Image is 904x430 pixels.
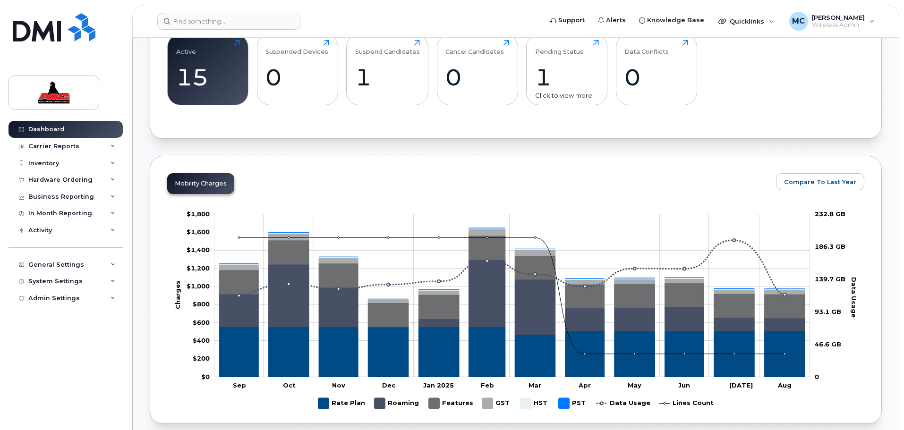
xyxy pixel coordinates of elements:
div: Suspended Devices [265,40,328,55]
tspan: $1,400 [187,246,210,253]
div: 1 [535,63,599,91]
g: $0 [193,354,210,362]
tspan: May [628,381,641,389]
div: Quicklinks [712,12,781,31]
div: 1 [355,63,420,91]
button: Compare To Last Year [776,173,864,190]
span: Wireless Admin [812,21,865,29]
div: Active [176,40,196,55]
tspan: Sep [233,381,246,389]
span: MC [792,16,805,27]
g: Lines Count [659,394,714,413]
tspan: Data Usage [850,277,858,318]
a: Knowledge Base [632,11,711,30]
tspan: 0 [815,373,819,380]
div: Cancel Candidates [445,40,504,55]
g: Features [219,236,805,327]
tspan: Dec [382,381,396,389]
div: Pending Status [535,40,583,55]
g: $0 [193,337,210,344]
div: 0 [624,63,688,91]
g: $0 [187,246,210,253]
tspan: $1,800 [187,210,210,218]
g: $0 [187,228,210,236]
span: Support [558,16,585,25]
tspan: $400 [193,337,210,344]
tspan: $1,000 [187,282,210,290]
g: $0 [187,282,210,290]
g: GST [482,394,511,413]
tspan: 46.6 GB [815,340,841,348]
tspan: 232.8 GB [815,210,845,218]
tspan: Mar [529,381,541,389]
span: Quicklinks [730,17,764,25]
g: $0 [193,300,210,308]
tspan: $0 [201,373,210,380]
a: Suspended Devices0 [265,40,329,100]
a: Support [544,11,591,30]
a: Cancel Candidates0 [445,40,509,100]
g: Roaming [219,260,805,334]
a: Active15 [176,40,240,100]
div: 15 [176,63,240,91]
div: 0 [445,63,509,91]
span: [PERSON_NAME] [812,14,865,21]
g: Legend [318,394,714,413]
tspan: Jan 2025 [423,381,454,389]
a: Suspend Candidates1 [355,40,420,100]
a: Alerts [591,11,632,30]
g: HST [520,394,549,413]
div: Suspend Candidates [355,40,420,55]
g: Rate Plan [318,394,365,413]
a: Data Conflicts0 [624,40,688,100]
tspan: Oct [283,381,296,389]
tspan: Apr [578,381,591,389]
tspan: 186.3 GB [815,243,845,250]
a: Pending Status1Click to view more [535,40,599,100]
tspan: Feb [481,381,494,389]
tspan: [DATE] [729,381,753,389]
g: Data Usage [597,394,650,413]
g: Features [429,394,473,413]
span: Knowledge Base [647,16,704,25]
tspan: Aug [777,381,792,389]
g: $0 [187,210,210,218]
span: Compare To Last Year [784,177,856,186]
g: GST [219,229,805,303]
div: Click to view more [535,91,599,100]
tspan: $1,200 [187,264,210,272]
tspan: $1,600 [187,228,210,236]
span: Alerts [606,16,626,25]
g: $0 [193,319,210,326]
tspan: $600 [193,319,210,326]
div: 0 [265,63,329,91]
tspan: Charges [174,280,181,309]
g: Rate Plan [219,327,805,377]
tspan: $800 [193,300,210,308]
g: $0 [187,264,210,272]
g: Chart [174,210,858,413]
g: PST [559,394,587,413]
tspan: Jun [678,381,690,389]
tspan: 93.1 GB [815,308,841,315]
tspan: Nov [332,381,345,389]
div: Meagan Carter [783,12,881,31]
input: Find something... [157,13,300,30]
tspan: $200 [193,354,210,362]
div: Data Conflicts [624,40,669,55]
g: Roaming [375,394,419,413]
tspan: 139.7 GB [815,275,845,283]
